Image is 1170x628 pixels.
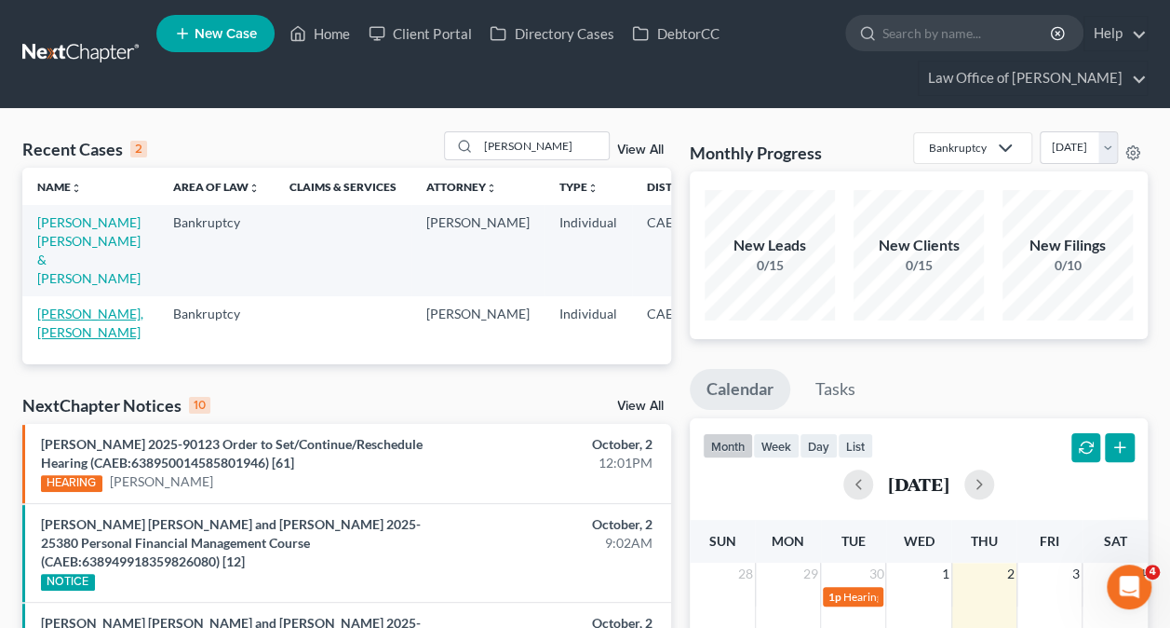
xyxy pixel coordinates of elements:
div: New Filings [1002,235,1133,256]
span: Thu [971,533,998,549]
div: Recent Cases [22,138,147,160]
span: 30 [867,563,885,585]
span: 1p [828,590,841,604]
span: 3 [1070,563,1082,585]
button: day [800,433,838,458]
div: New Leads [705,235,835,256]
div: October, 2 [461,435,652,454]
a: Districtunfold_more [647,180,708,194]
button: week [753,433,800,458]
a: Area of Lawunfold_more [173,180,260,194]
a: [PERSON_NAME] 2025-90123 Order to Set/Continue/Reschedule Hearing (CAEB:638950014585801946) [61] [41,436,423,471]
button: month [703,433,753,458]
h3: Monthly Progress [690,142,822,164]
td: Individual [545,205,632,295]
button: list [838,433,873,458]
a: View All [617,400,664,413]
td: Bankruptcy [158,205,275,295]
i: unfold_more [486,183,497,194]
a: Law Office of [PERSON_NAME] [919,61,1147,95]
span: Fri [1040,533,1059,549]
div: 0/10 [1002,256,1133,275]
a: Nameunfold_more [37,180,82,194]
a: [PERSON_NAME] [110,472,213,491]
i: unfold_more [71,183,82,194]
div: 2 [130,141,147,157]
a: Calendar [690,369,790,410]
a: Client Portal [359,17,480,50]
span: 2 [1005,563,1016,585]
div: Bankruptcy [929,140,987,156]
span: 4 [1145,565,1160,580]
div: 10 [189,397,210,414]
div: NOTICE [41,574,95,591]
iframe: Intercom live chat [1107,565,1151,609]
h2: [DATE] [888,474,949,494]
a: DebtorCC [623,17,728,50]
a: [PERSON_NAME] [PERSON_NAME] and [PERSON_NAME] 2025-25380 Personal Financial Management Course (CA... [41,516,421,569]
td: [PERSON_NAME] [411,296,545,349]
a: [PERSON_NAME], [PERSON_NAME] [37,306,143,340]
div: 0/15 [705,256,835,275]
a: Help [1084,17,1147,50]
th: Claims & Services [275,168,411,205]
td: Bankruptcy [158,296,275,349]
a: Attorneyunfold_more [426,180,497,194]
a: View All [617,143,664,157]
span: 1 [940,563,951,585]
div: New Clients [854,235,984,256]
span: Hearing for [PERSON_NAME] [843,590,988,604]
a: Directory Cases [480,17,623,50]
span: Tue [841,533,866,549]
td: Individual [545,296,632,349]
span: New Case [195,27,257,41]
span: 28 [736,563,755,585]
div: 9:02AM [461,534,652,553]
i: unfold_more [249,183,260,194]
td: [PERSON_NAME] [411,205,545,295]
a: [PERSON_NAME] [PERSON_NAME] & [PERSON_NAME] [37,214,141,286]
span: 4 [1136,563,1148,585]
div: October, 2 [461,515,652,534]
span: 29 [801,563,820,585]
span: Sun [709,533,736,549]
a: Home [280,17,359,50]
div: HEARING [41,475,102,492]
div: 12:01PM [461,454,652,472]
td: CAEB [632,205,723,295]
span: Mon [772,533,804,549]
span: Wed [903,533,934,549]
span: Sat [1103,533,1126,549]
input: Search by name... [882,16,1053,50]
div: NextChapter Notices [22,394,210,416]
input: Search by name... [478,132,609,159]
a: Typeunfold_more [559,180,598,194]
td: CAEB [632,296,723,349]
div: 0/15 [854,256,984,275]
a: Tasks [799,369,872,410]
i: unfold_more [587,183,598,194]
